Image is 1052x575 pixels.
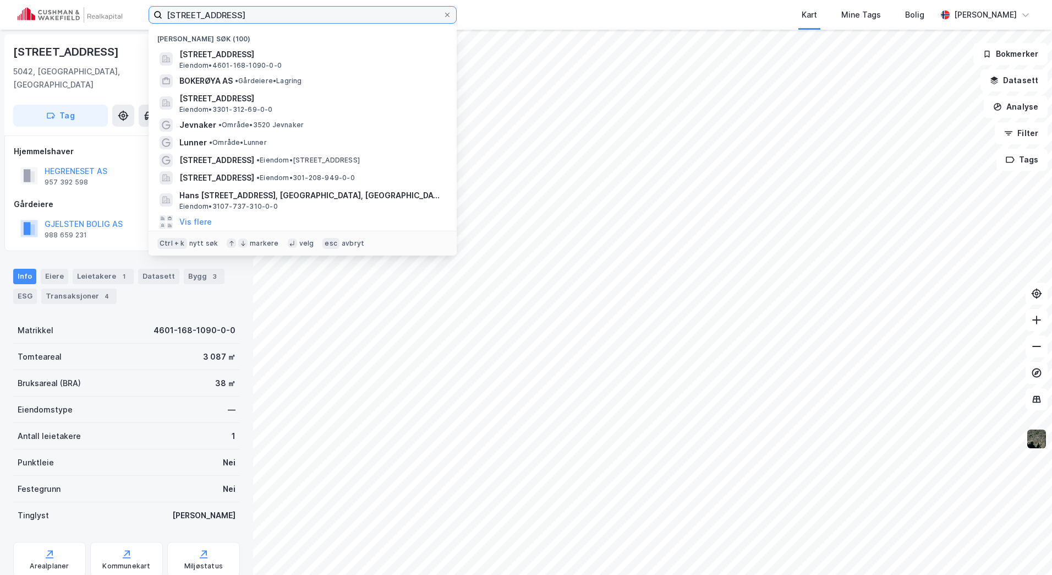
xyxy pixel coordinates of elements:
div: [PERSON_NAME] søk (100) [149,26,457,46]
div: Matrikkel [18,324,53,337]
div: Nei [223,456,235,469]
span: Hans [STREET_ADDRESS], [GEOGRAPHIC_DATA], [GEOGRAPHIC_DATA] [179,189,443,202]
span: • [256,173,260,182]
div: Bolig [905,8,924,21]
div: [PERSON_NAME] [172,509,235,522]
button: Tags [996,149,1048,171]
span: BOKERØYA AS [179,74,233,88]
div: 4 [101,291,112,302]
div: Bygg [184,269,224,284]
span: Område • 3520 Jevnaker [218,121,304,129]
button: Vis flere [179,215,212,229]
div: Antall leietakere [18,430,81,443]
span: [STREET_ADDRESS] [179,154,254,167]
div: Info [13,269,36,284]
div: Punktleie [18,456,54,469]
span: • [256,156,260,164]
input: Søk på adresse, matrikkel, gårdeiere, leietakere eller personer [162,7,443,23]
button: Analyse [984,96,1048,118]
div: Kart [802,8,817,21]
div: esc [322,238,339,249]
span: Eiendom • 4601-168-1090-0-0 [179,61,282,70]
span: • [218,121,222,129]
div: Festegrunn [18,482,61,496]
div: 988 659 231 [45,231,87,240]
div: markere [250,239,278,248]
span: Gårdeiere • Lagring [235,77,302,85]
div: Datasett [138,269,179,284]
button: Tag [13,105,108,127]
button: Filter [995,122,1048,144]
span: Område • Lunner [209,138,267,147]
div: 1 [118,271,129,282]
div: nytt søk [189,239,218,248]
span: Eiendom • [STREET_ADDRESS] [256,156,360,165]
div: [STREET_ADDRESS] [13,43,121,61]
span: [STREET_ADDRESS] [179,171,254,185]
div: — [228,403,235,416]
span: Eiendom • 301-208-949-0-0 [256,173,355,182]
button: Bokmerker [973,43,1048,65]
div: Mine Tags [841,8,881,21]
div: avbryt [342,239,364,248]
div: 957 392 598 [45,178,88,187]
img: cushman-wakefield-realkapital-logo.202ea83816669bd177139c58696a8fa1.svg [18,7,122,23]
div: Bruksareal (BRA) [18,377,81,390]
div: 4601-168-1090-0-0 [154,324,235,337]
img: 9k= [1026,428,1047,449]
div: Leietakere [73,269,134,284]
div: 1 [232,430,235,443]
div: 3 [209,271,220,282]
div: Gårdeiere [14,198,239,211]
span: [STREET_ADDRESS] [179,48,443,61]
span: Jevnaker [179,118,216,132]
div: Arealplaner [30,562,69,571]
div: Eiendomstype [18,403,73,416]
div: [PERSON_NAME] [954,8,1017,21]
div: velg [299,239,314,248]
span: Eiendom • 3107-737-310-0-0 [179,202,278,211]
div: 5042, [GEOGRAPHIC_DATA], [GEOGRAPHIC_DATA] [13,65,151,91]
span: • [209,138,212,147]
span: Eiendom • 3301-312-69-0-0 [179,105,273,114]
span: • [235,77,238,85]
div: Kontrollprogram for chat [997,522,1052,575]
div: Kommunekart [102,562,150,571]
span: [STREET_ADDRESS] [179,92,443,105]
div: 38 ㎡ [215,377,235,390]
div: Transaksjoner [41,289,117,304]
div: ESG [13,289,37,304]
span: Lunner [179,136,207,149]
div: Tinglyst [18,509,49,522]
div: Tomteareal [18,350,62,364]
iframe: Chat Widget [997,522,1052,575]
div: Miljøstatus [184,562,223,571]
button: Datasett [980,69,1048,91]
div: Nei [223,482,235,496]
div: Ctrl + k [157,238,187,249]
div: Hjemmelshaver [14,145,239,158]
div: 3 087 ㎡ [203,350,235,364]
div: Eiere [41,269,68,284]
